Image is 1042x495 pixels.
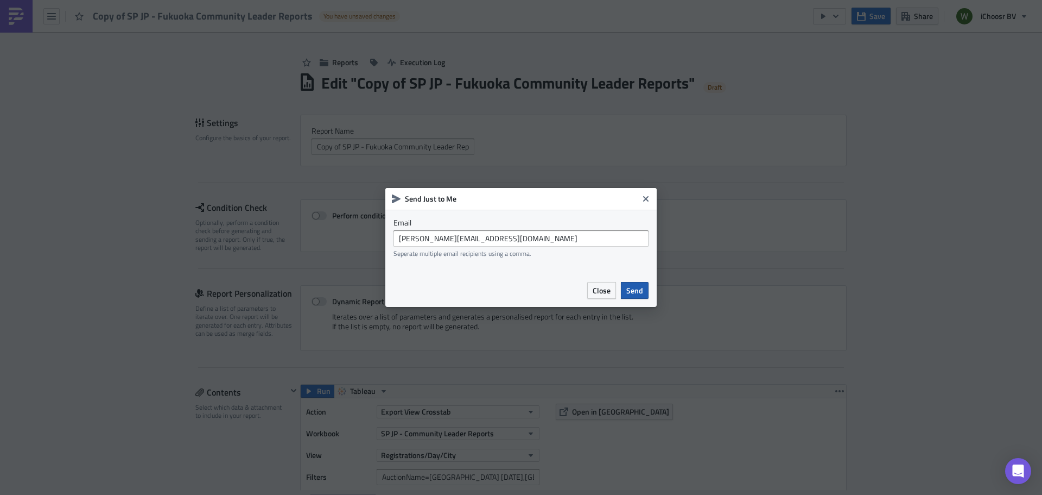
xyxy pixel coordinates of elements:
[4,33,156,41] span: ご質問等あれば、担当までご連絡ください。
[621,282,649,299] button: Send
[4,46,95,54] span: よろしくお願い致します。
[405,194,638,204] h6: Send Just to Me
[638,191,654,207] button: Close
[393,218,649,228] label: Email
[4,59,87,67] span: アイチューザー株式会社
[587,282,616,299] button: Close
[393,249,649,258] div: Seperate multiple email recipients using a comma.
[1005,458,1031,484] div: Open Intercom Messenger
[593,285,611,296] span: Close
[626,285,643,296] span: Send
[4,4,518,68] body: Rich Text Area. Press ALT-0 for help.
[4,4,372,32] span: 関係者の皆様 みんなのおうちに[PERSON_NAME][GEOGRAPHIC_DATA]別週次登録レポートを添付にてご確認ください。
